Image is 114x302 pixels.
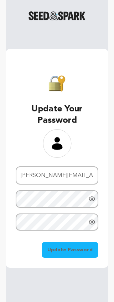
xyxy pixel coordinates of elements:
span: Update Password [47,246,93,253]
button: Update Password [42,242,98,258]
a: Show password as plain text. Warning: this will display your password on the screen. [88,218,95,226]
input: Email address [16,166,98,185]
img: Seed&Spark Logo Dark Mode [28,11,85,20]
img: Seed&Spark Logo [28,49,85,58]
h3: Update Your Password [13,104,101,126]
img: Seed&Spark Padlock Icon [48,75,66,92]
a: Seed&Spark Homepage [13,49,101,66]
a: Show password as plain text. Warning: this will display your password on the screen. [88,195,95,202]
